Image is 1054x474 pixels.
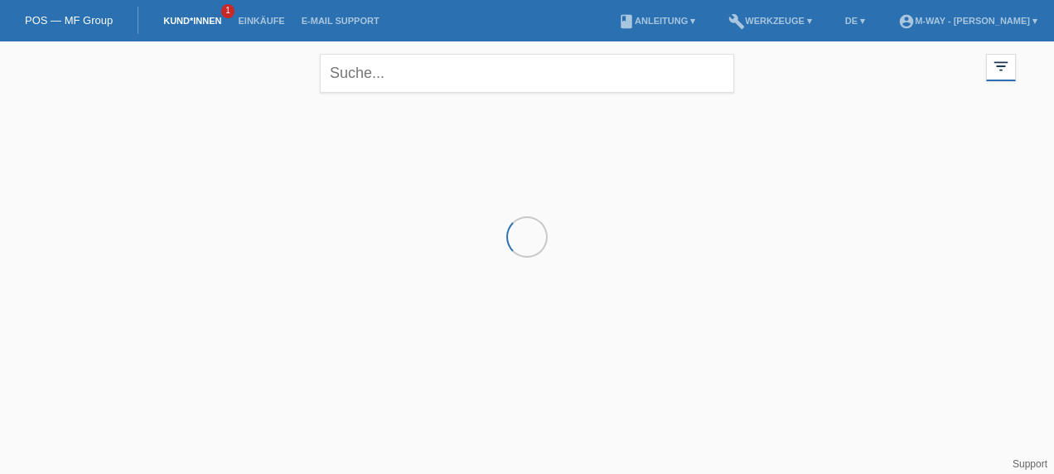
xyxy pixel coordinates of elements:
[720,16,820,26] a: buildWerkzeuge ▾
[230,16,293,26] a: Einkäufe
[1013,458,1047,470] a: Support
[890,16,1046,26] a: account_circlem-way - [PERSON_NAME] ▾
[25,14,113,27] a: POS — MF Group
[992,57,1010,75] i: filter_list
[837,16,873,26] a: DE ▾
[728,13,745,30] i: build
[898,13,915,30] i: account_circle
[320,54,734,93] input: Suche...
[221,4,234,18] span: 1
[155,16,230,26] a: Kund*innen
[293,16,388,26] a: E-Mail Support
[618,13,635,30] i: book
[610,16,703,26] a: bookAnleitung ▾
